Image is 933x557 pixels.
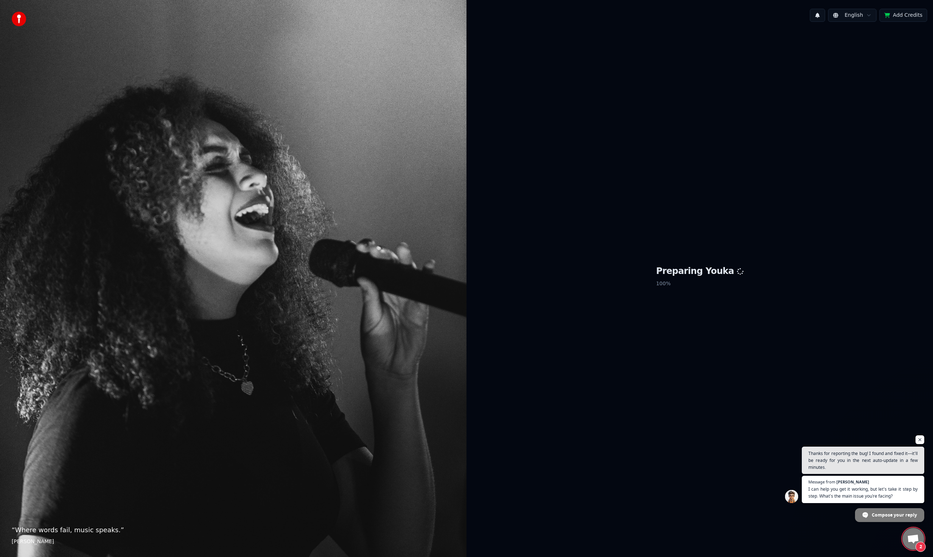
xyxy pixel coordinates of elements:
button: Add Credits [879,9,927,22]
span: Message from [808,480,835,484]
span: I can help you get it working, but let’s take it step by step. What’s the main issue you’re facing? [808,486,918,499]
span: 2 [916,542,926,552]
a: Open chat [902,528,924,550]
img: youka [12,12,26,26]
span: Compose your reply [872,509,917,521]
h1: Preparing Youka [656,266,743,277]
p: “ Where words fail, music speaks. ” [12,525,455,535]
span: [PERSON_NAME] [836,480,869,484]
footer: [PERSON_NAME] [12,538,455,545]
span: Thanks for reporting the bug! I found and fixed it—it’ll be ready for you in the next auto-update... [808,450,918,471]
p: 100 % [656,277,743,290]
